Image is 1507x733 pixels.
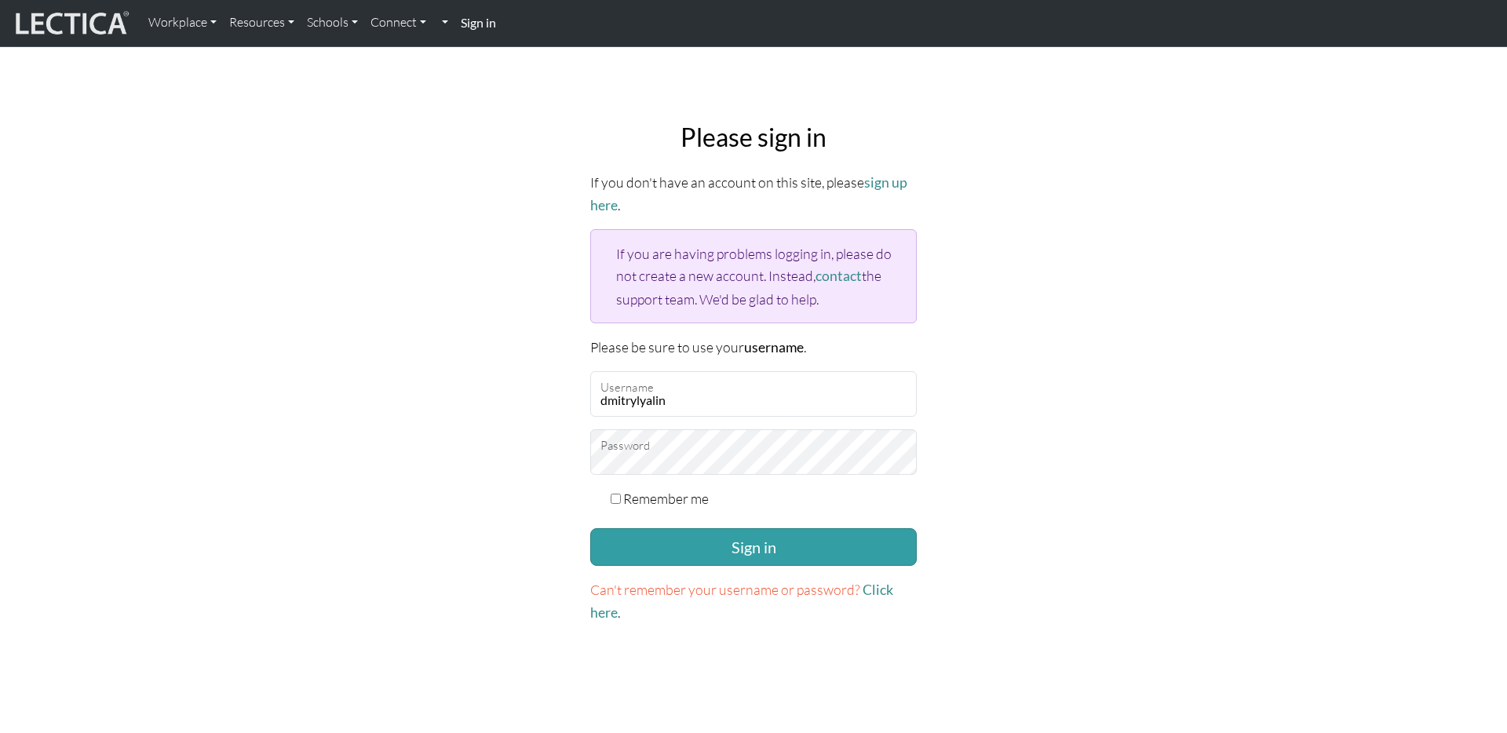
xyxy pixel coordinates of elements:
[623,487,709,509] label: Remember me
[816,268,862,284] a: contact
[12,9,130,38] img: lecticalive
[461,15,496,30] strong: Sign in
[590,336,917,359] p: Please be sure to use your .
[590,229,917,323] div: If you are having problems logging in, please do not create a new account. Instead, the support t...
[590,528,917,566] button: Sign in
[223,6,301,39] a: Resources
[590,578,917,624] p: .
[590,122,917,152] h2: Please sign in
[590,581,860,598] span: Can't remember your username or password?
[590,171,917,217] p: If you don't have an account on this site, please .
[142,6,223,39] a: Workplace
[364,6,432,39] a: Connect
[454,6,502,40] a: Sign in
[301,6,364,39] a: Schools
[744,339,804,356] strong: username
[590,371,917,417] input: Username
